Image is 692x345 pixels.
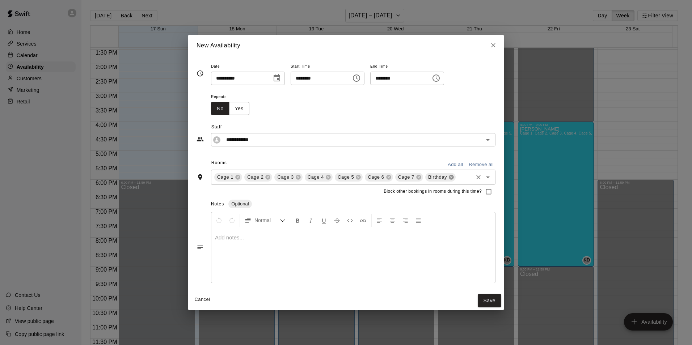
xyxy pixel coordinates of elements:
svg: Timing [197,70,204,77]
button: Formatting Options [241,214,288,227]
span: Date [211,62,285,72]
span: Cage 4 [305,174,327,181]
button: Choose time, selected time is 4:00 PM [349,71,364,85]
button: Choose date, selected date is Aug 20, 2025 [270,71,284,85]
div: Cage 4 [305,173,333,182]
button: Format Bold [292,214,304,227]
svg: Notes [197,244,204,251]
div: Birthday [425,173,456,182]
button: Remove all [467,159,495,170]
svg: Staff [197,136,204,143]
span: Staff [211,122,495,133]
button: Clear [473,172,484,182]
span: Cage 7 [395,174,417,181]
button: Yes [229,102,249,115]
button: Format Italics [305,214,317,227]
button: Insert Code [344,214,356,227]
button: Justify Align [412,214,425,227]
button: Choose time, selected time is 6:30 PM [429,71,443,85]
div: outlined button group [211,102,249,115]
button: Left Align [373,214,385,227]
div: Cage 1 [214,173,242,182]
span: Cage 6 [365,174,387,181]
button: No [211,102,229,115]
span: Cage 2 [244,174,266,181]
button: Add all [444,159,467,170]
span: Normal [254,217,280,224]
span: Start Time [291,62,364,72]
button: Save [478,294,502,307]
span: Cage 5 [335,174,357,181]
button: Close [487,39,500,52]
span: End Time [370,62,444,72]
div: Cage 2 [244,173,272,182]
div: Cage 3 [274,173,302,182]
button: Open [483,135,493,145]
span: Cage 3 [274,174,296,181]
span: Notes [211,201,224,206]
div: Cage 6 [365,173,393,182]
button: Cancel [191,294,214,305]
div: Cage 7 [395,173,423,182]
span: Repeats [211,92,255,102]
span: Rooms [211,160,227,165]
svg: Rooms [197,174,204,181]
h6: New Availability [197,41,240,50]
button: Insert Link [357,214,369,227]
button: Center Align [386,214,398,227]
span: Block other bookings in rooms during this time? [384,188,482,195]
button: Open [483,172,493,182]
span: Optional [228,201,252,206]
button: Right Align [399,214,412,227]
span: Cage 1 [214,174,236,181]
button: Undo [213,214,225,227]
span: Birthday [425,174,450,181]
button: Format Underline [318,214,330,227]
button: Redo [226,214,238,227]
div: Cage 5 [335,173,363,182]
button: Format Strikethrough [331,214,343,227]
